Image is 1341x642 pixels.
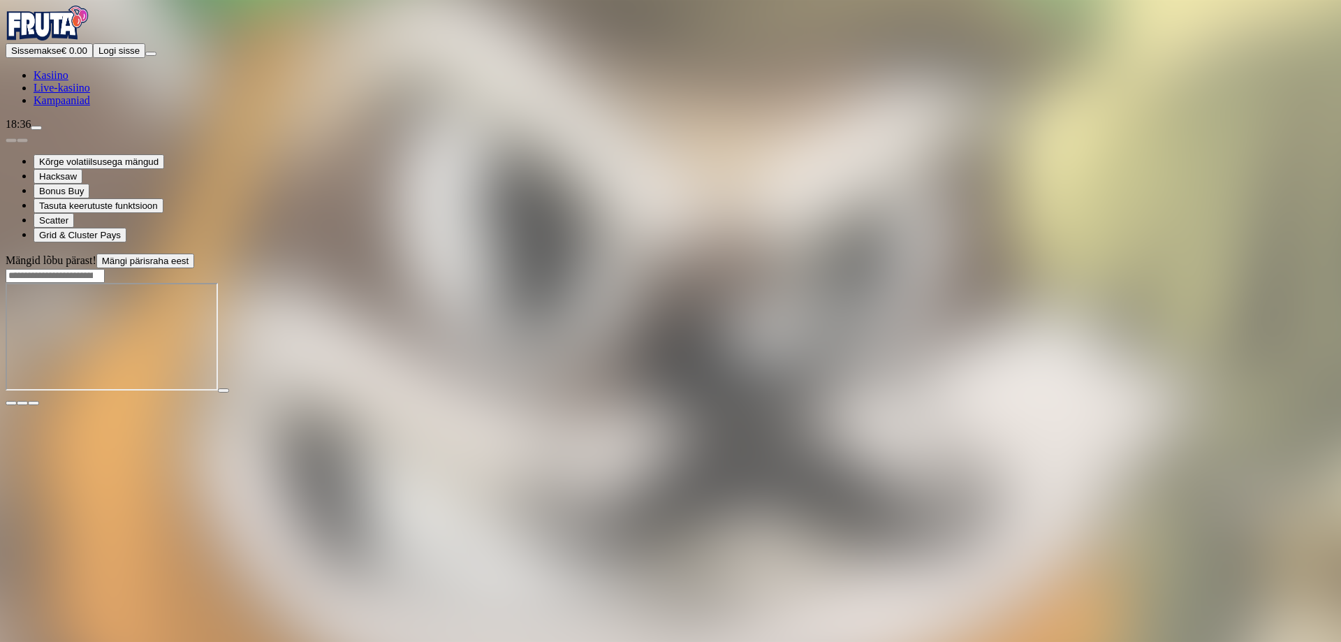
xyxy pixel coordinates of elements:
[98,45,140,56] span: Logi sisse
[145,52,156,56] button: menu
[39,215,68,226] span: Scatter
[34,82,90,94] a: Live-kasiino
[34,154,164,169] button: Kõrge volatiilsusega mängud
[17,401,28,405] button: chevron-down icon
[218,388,229,393] button: play icon
[93,43,145,58] button: Logi sisse
[6,69,1335,107] nav: Main menu
[34,228,126,242] button: Grid & Cluster Pays
[39,200,158,211] span: Tasuta keerutuste funktsioon
[34,69,68,81] a: Kasiino
[6,283,218,391] iframe: Le Bandit
[34,169,82,184] button: Hacksaw
[34,94,90,106] a: Kampaaniad
[39,171,77,182] span: Hacksaw
[39,186,84,196] span: Bonus Buy
[102,256,189,266] span: Mängi pärisraha eest
[6,118,31,130] span: 18:36
[61,45,87,56] span: € 0.00
[28,401,39,405] button: fullscreen icon
[6,43,93,58] button: Sissemakseplus icon€ 0.00
[6,138,17,143] button: prev slide
[34,198,163,213] button: Tasuta keerutuste funktsioon
[34,184,89,198] button: Bonus Buy
[6,31,89,43] a: Fruta
[6,254,1335,268] div: Mängid lõbu pärast!
[6,6,89,41] img: Fruta
[17,138,28,143] button: next slide
[6,269,105,283] input: Search
[96,254,194,268] button: Mängi pärisraha eest
[11,45,61,56] span: Sissemakse
[34,213,74,228] button: Scatter
[39,156,159,167] span: Kõrge volatiilsusega mängud
[6,6,1335,107] nav: Primary
[31,126,42,130] button: live-chat
[39,230,121,240] span: Grid & Cluster Pays
[6,401,17,405] button: close icon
